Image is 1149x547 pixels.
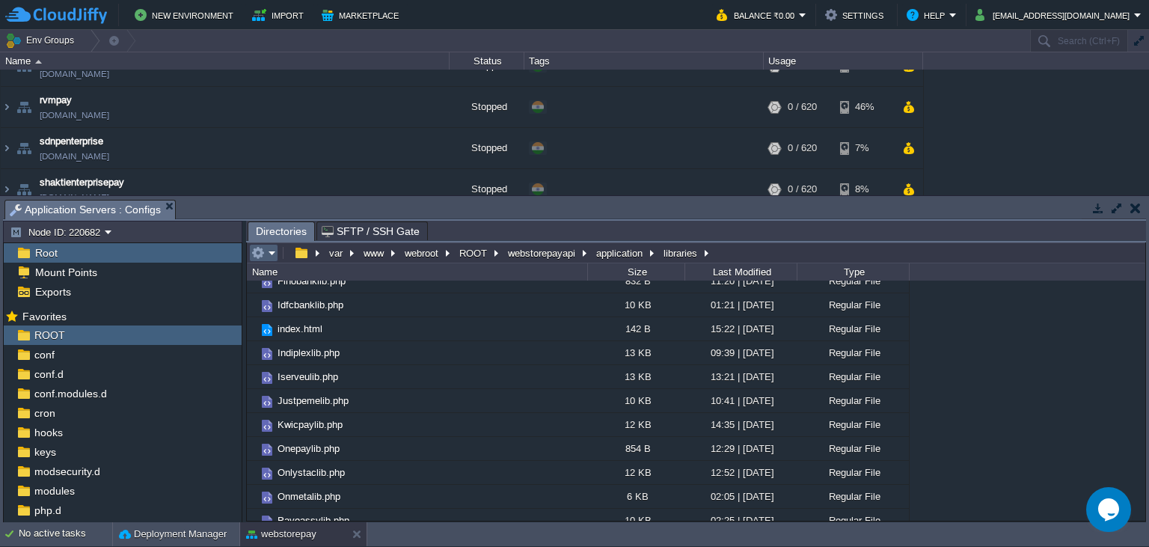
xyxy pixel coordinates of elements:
[246,527,316,542] button: webstorepay
[31,504,64,517] a: php.d
[32,246,60,260] span: Root
[797,413,909,436] div: Regular File
[661,246,701,260] button: libraries
[252,6,308,24] button: Import
[32,285,73,299] a: Exports
[13,128,34,168] img: AMDAwAAAACH5BAEAAAAALAAAAAABAAEAAAICRAEAOw==
[322,6,403,24] button: Marketplace
[450,128,524,168] div: Stopped
[247,437,259,460] img: AMDAwAAAACH5BAEAAAAALAAAAAABAAEAAAICRAEAOw==
[275,394,351,407] a: Justpemelib.php
[40,108,109,123] a: [DOMAIN_NAME]
[840,128,889,168] div: 7%
[13,169,34,210] img: AMDAwAAAACH5BAEAAAAALAAAAAABAAEAAAICRAEAOw==
[5,30,79,51] button: Env Groups
[684,461,797,484] div: 12:52 | [DATE]
[275,346,342,359] span: Indiplexlib.php
[259,441,275,458] img: AMDAwAAAACH5BAEAAAAALAAAAAABAAEAAAICRAEAOw==
[13,87,34,127] img: AMDAwAAAACH5BAEAAAAALAAAAAABAAEAAAICRAEAOw==
[684,269,797,293] div: 11:20 | [DATE]
[1,169,13,210] img: AMDAwAAAACH5BAEAAAAALAAAAAABAAEAAAICRAEAOw==
[259,394,275,410] img: AMDAwAAAACH5BAEAAAAALAAAAAABAAEAAAICRAEAOw==
[32,266,99,279] a: Mount Points
[587,437,684,460] div: 854 B
[589,263,684,281] div: Size
[259,489,275,506] img: AMDAwAAAACH5BAEAAAAALAAAAAABAAEAAAICRAEAOw==
[31,484,77,498] a: modules
[275,299,346,311] a: Idfcbanklib.php
[275,275,348,287] a: Finobanklib.php
[587,317,684,340] div: 142 B
[256,222,307,241] span: Directories
[684,509,797,532] div: 02:25 | [DATE]
[247,461,259,484] img: AMDAwAAAACH5BAEAAAAALAAAAAABAAEAAAICRAEAOw==
[275,323,325,335] a: index.html
[247,317,259,340] img: AMDAwAAAACH5BAEAAAAALAAAAAABAAEAAAICRAEAOw==
[31,328,67,342] a: ROOT
[247,365,259,388] img: AMDAwAAAACH5BAEAAAAALAAAAAABAAEAAAICRAEAOw==
[275,370,340,383] a: Iserveulib.php
[135,6,238,24] button: New Environment
[797,389,909,412] div: Regular File
[797,293,909,317] div: Regular File
[684,365,797,388] div: 13:21 | [DATE]
[450,87,524,127] div: Stopped
[275,490,343,503] a: Onmetalib.php
[1086,487,1134,532] iframe: chat widget
[259,513,275,530] img: AMDAwAAAACH5BAEAAAAALAAAAAABAAEAAAICRAEAOw==
[788,128,817,168] div: 0 / 620
[19,310,69,323] span: Favorites
[686,263,797,281] div: Last Modified
[247,509,259,532] img: AMDAwAAAACH5BAEAAAAALAAAAAABAAEAAAICRAEAOw==
[275,514,352,527] span: Payeassylib.php
[840,169,889,210] div: 8%
[907,6,949,24] button: Help
[797,269,909,293] div: Regular File
[35,60,42,64] img: AMDAwAAAACH5BAEAAAAALAAAAAABAAEAAAICRAEAOw==
[259,322,275,338] img: AMDAwAAAACH5BAEAAAAALAAAAAABAAEAAAICRAEAOw==
[247,413,259,436] img: AMDAwAAAACH5BAEAAAAALAAAAAABAAEAAAICRAEAOw==
[587,485,684,508] div: 6 KB
[322,222,420,240] span: SFTP / SSH Gate
[1,87,13,127] img: AMDAwAAAACH5BAEAAAAALAAAAAABAAEAAAICRAEAOw==
[587,509,684,532] div: 10 KB
[275,418,345,431] span: Kwicpaylib.php
[31,445,58,459] a: keys
[798,263,909,281] div: Type
[247,485,259,508] img: AMDAwAAAACH5BAEAAAAALAAAAAABAAEAAAICRAEAOw==
[40,190,109,205] a: [DOMAIN_NAME]
[40,175,124,190] a: shaktienterprisepay
[259,465,275,482] img: AMDAwAAAACH5BAEAAAAALAAAAAABAAEAAAICRAEAOw==
[684,389,797,412] div: 10:41 | [DATE]
[594,246,646,260] button: application
[248,263,587,281] div: Name
[19,522,112,546] div: No active tasks
[31,348,57,361] span: conf
[587,269,684,293] div: 832 B
[247,341,259,364] img: AMDAwAAAACH5BAEAAAAALAAAAAABAAEAAAICRAEAOw==
[587,389,684,412] div: 10 KB
[31,426,65,439] a: hooks
[31,406,58,420] span: cron
[587,365,684,388] div: 13 KB
[119,527,227,542] button: Deployment Manager
[31,465,102,478] a: modsecurity.d
[247,269,259,293] img: AMDAwAAAACH5BAEAAAAALAAAAAABAAEAAAICRAEAOw==
[40,67,109,82] a: [DOMAIN_NAME]
[10,225,105,239] button: Node ID: 220682
[765,52,922,70] div: Usage
[788,87,817,127] div: 0 / 620
[1,128,13,168] img: AMDAwAAAACH5BAEAAAAALAAAAAABAAEAAAICRAEAOw==
[31,387,109,400] a: conf.modules.d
